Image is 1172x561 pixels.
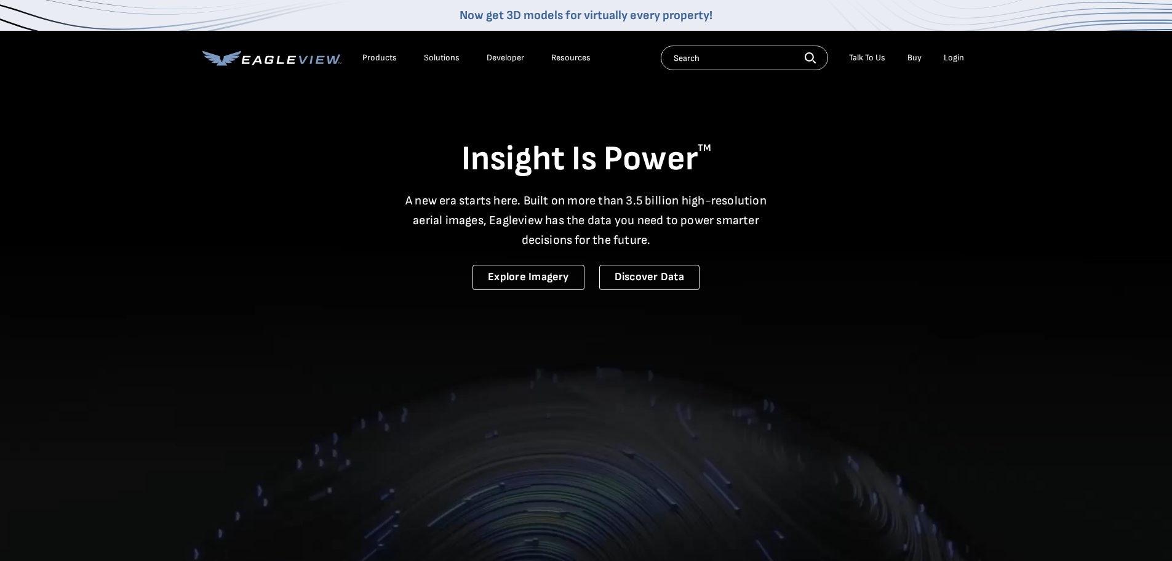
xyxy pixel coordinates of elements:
div: Resources [551,52,591,63]
div: Talk To Us [849,52,885,63]
a: Discover Data [599,265,700,290]
a: Now get 3D models for virtually every property! [460,8,712,23]
a: Developer [487,52,524,63]
a: Explore Imagery [472,265,584,290]
div: Products [362,52,397,63]
div: Login [944,52,964,63]
p: A new era starts here. Built on more than 3.5 billion high-resolution aerial images, Eagleview ha... [398,191,775,250]
a: Buy [907,52,922,63]
sup: TM [698,142,711,154]
h1: Insight Is Power [202,138,970,181]
input: Search [661,46,828,70]
div: Solutions [424,52,460,63]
